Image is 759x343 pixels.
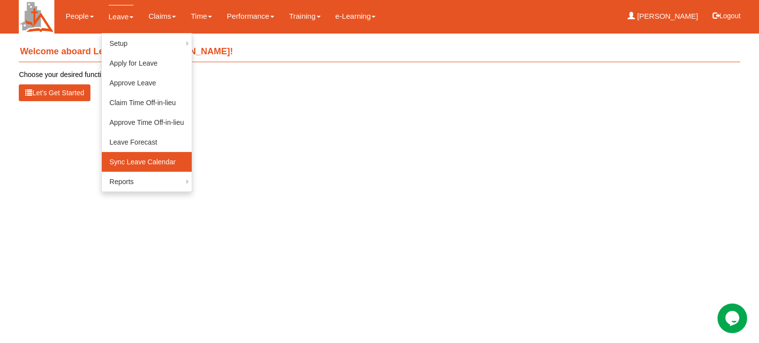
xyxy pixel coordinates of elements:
h4: Welcome aboard Learn Anchor, [PERSON_NAME]! [19,42,740,62]
button: Let’s Get Started [19,84,90,101]
a: Sync Leave Calendar [102,152,192,172]
a: Leave [109,5,134,28]
a: Claims [148,5,176,28]
a: People [66,5,94,28]
a: Approve Leave [102,73,192,93]
a: [PERSON_NAME] [628,5,698,28]
a: Training [289,5,321,28]
a: Apply for Leave [102,53,192,73]
a: Setup [102,34,192,53]
a: e-Learning [336,5,376,28]
p: Choose your desired function from the menu above. [19,70,740,79]
img: H+Cupd5uQsr4AAAAAElFTkSuQmCC [19,0,54,34]
iframe: chat widget [717,304,749,333]
a: Reports [102,172,192,191]
a: Approve Time Off-in-lieu [102,113,192,132]
a: Performance [227,5,274,28]
a: Leave Forecast [102,132,192,152]
a: Time [191,5,212,28]
a: Claim Time Off-in-lieu [102,93,192,113]
button: Logout [706,4,748,28]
